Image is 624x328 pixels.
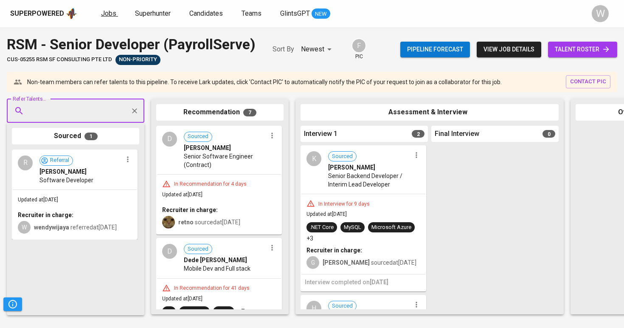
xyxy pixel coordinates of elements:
span: Candidates [189,9,223,17]
div: Microsoft Azure [371,223,411,232]
button: Clear [129,105,141,117]
span: [PERSON_NAME] [39,167,87,176]
span: GlintsGPT [280,9,310,17]
span: Sourced [329,302,356,310]
b: Recruiter in charge: [18,212,73,218]
a: GlintsGPT NEW [280,8,330,19]
div: D [162,132,177,147]
span: Dede [PERSON_NAME] [184,256,247,264]
span: Referral [47,156,73,164]
button: Open [140,110,141,112]
div: In Recommendation for 4 days [171,181,250,188]
span: Updated at [DATE] [306,211,347,217]
div: In Recommendation for 41 days [171,285,253,292]
a: Teams [242,8,263,19]
div: .NET Core [310,223,334,232]
span: CUS-05255 RSM SF CONSULTING PTE LTD [7,56,112,64]
span: Updated at [DATE] [18,197,58,203]
div: H [306,301,321,316]
div: Assessment & Interview [301,104,559,121]
span: Sourced [184,133,212,141]
p: +7 [238,307,245,316]
img: ec6c0910-f960-4a00-a8f8-c5744e41279e.jpg [162,216,175,229]
div: Superpowered [10,9,64,19]
div: Sourced [12,128,139,144]
span: sourced at [DATE] [323,259,416,266]
div: Newest [301,42,334,57]
div: Talent(s) in Pipeline’s Final Stages [115,55,160,65]
b: Recruiter in charge: [306,247,362,254]
div: pic [351,38,366,60]
span: Senior Backend Developer / Interim Lead Developer [328,172,411,189]
p: Newest [301,44,324,54]
a: Candidates [189,8,225,19]
span: 0 [542,130,555,138]
span: Superhunter [135,9,171,17]
a: Superhunter [135,8,172,19]
b: wendywijaya [34,224,69,231]
span: view job details [483,44,534,55]
div: RSM - Senior Developer (PayrollServe) [7,34,256,55]
p: Non-team members can refer talents to this pipeline. To receive Lark updates, click 'Contact PIC'... [27,78,502,86]
span: Sourced [329,153,356,161]
img: app logo [66,7,77,20]
div: R [18,156,33,170]
span: Software Developer [39,176,93,184]
div: D [162,244,177,259]
div: Recommendation [156,104,284,121]
span: Senior Software Engineer (Contract) [184,152,267,169]
span: 1 [84,133,98,140]
span: talent roster [555,44,610,55]
div: G [306,256,319,269]
b: [PERSON_NAME] [323,259,370,266]
span: referred at [DATE] [34,224,117,231]
div: W [592,5,609,22]
a: Superpoweredapp logo [10,7,77,20]
span: Non-Priority [115,56,160,64]
button: contact pic [566,75,610,88]
span: Updated at [DATE] [162,296,202,302]
span: Jobs [101,9,116,17]
span: Final Interview [435,129,479,139]
span: [DATE] [370,279,388,286]
b: retno [178,219,194,226]
div: .NET Core [183,308,206,316]
span: sourced at [DATE] [178,219,240,226]
a: Jobs [101,8,118,19]
h6: Interview completed on [305,278,422,287]
span: Interview 1 [304,129,337,139]
span: Updated at [DATE] [162,192,202,198]
p: Sort By [273,44,294,54]
button: view job details [477,42,541,57]
a: talent roster [548,42,617,57]
span: contact pic [570,77,606,87]
span: Sourced [184,245,212,253]
div: In Interview for 9 days [315,201,373,208]
span: 7 [243,109,256,116]
div: W [18,221,31,234]
div: C# [166,308,172,316]
b: Recruiter in charge: [162,206,218,213]
span: NEW [312,10,330,18]
button: Pipeline forecast [400,42,470,57]
span: 2 [412,130,424,138]
div: K [306,151,321,166]
span: Pipeline forecast [407,44,463,55]
div: MySQL [344,223,361,232]
div: HTML [216,308,231,316]
button: Pipeline Triggers [3,297,22,311]
span: Teams [242,9,261,17]
span: Mobile Dev and Full stack [184,264,250,273]
span: [PERSON_NAME] [184,144,231,152]
p: +3 [306,234,313,243]
div: F [351,38,366,53]
span: [PERSON_NAME] [328,163,375,172]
